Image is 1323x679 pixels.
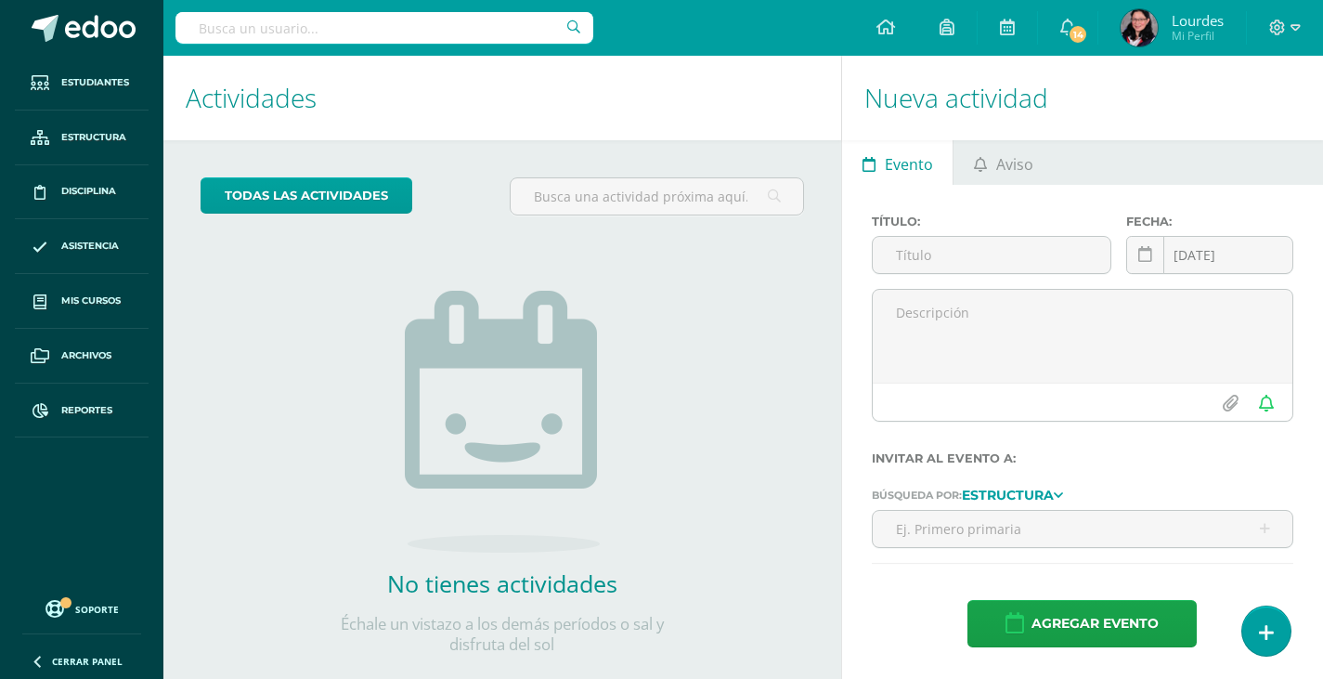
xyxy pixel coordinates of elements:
span: Cerrar panel [52,655,123,668]
input: Fecha de entrega [1127,237,1292,273]
label: Fecha: [1126,215,1293,229]
span: Archivos [61,348,111,363]
a: Evento [842,140,953,185]
a: Aviso [953,140,1053,185]
a: Reportes [15,384,149,438]
input: Ej. Primero primaria [873,511,1292,547]
h2: No tienes actividades [317,568,688,599]
button: Agregar evento [967,600,1197,647]
p: Échale un vistazo a los demás períodos o sal y disfruta del sol [317,614,688,655]
a: Estructura [15,111,149,165]
a: Mis cursos [15,274,149,329]
strong: Estructura [962,487,1054,503]
a: Estudiantes [15,56,149,111]
span: 14 [1068,24,1088,45]
a: Archivos [15,329,149,384]
img: no_activities.png [405,291,600,553]
h1: Actividades [186,56,819,140]
a: Soporte [22,595,141,620]
span: Estructura [61,130,126,145]
span: Evento [885,142,933,187]
h1: Nueva actividad [864,56,1301,140]
span: Asistencia [61,239,119,254]
span: Agregar evento [1031,601,1159,646]
span: Mi Perfil [1172,28,1224,44]
label: Título: [872,215,1111,229]
span: Aviso [996,142,1033,187]
span: Soporte [75,603,119,616]
a: Disciplina [15,165,149,220]
img: 5b5dc2834911c0cceae0df2d5a0ff844.png [1121,9,1158,46]
span: Estudiantes [61,75,129,90]
span: Reportes [61,403,112,418]
input: Título [873,237,1110,273]
span: Mis cursos [61,294,121,308]
span: Búsqueda por: [872,489,962,502]
label: Invitar al evento a: [872,451,1293,465]
a: Estructura [962,488,1063,501]
input: Busca un usuario... [175,12,593,44]
input: Busca una actividad próxima aquí... [511,178,803,215]
a: Asistencia [15,219,149,274]
span: Lourdes [1172,11,1224,30]
a: todas las Actividades [201,177,412,214]
span: Disciplina [61,184,116,199]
